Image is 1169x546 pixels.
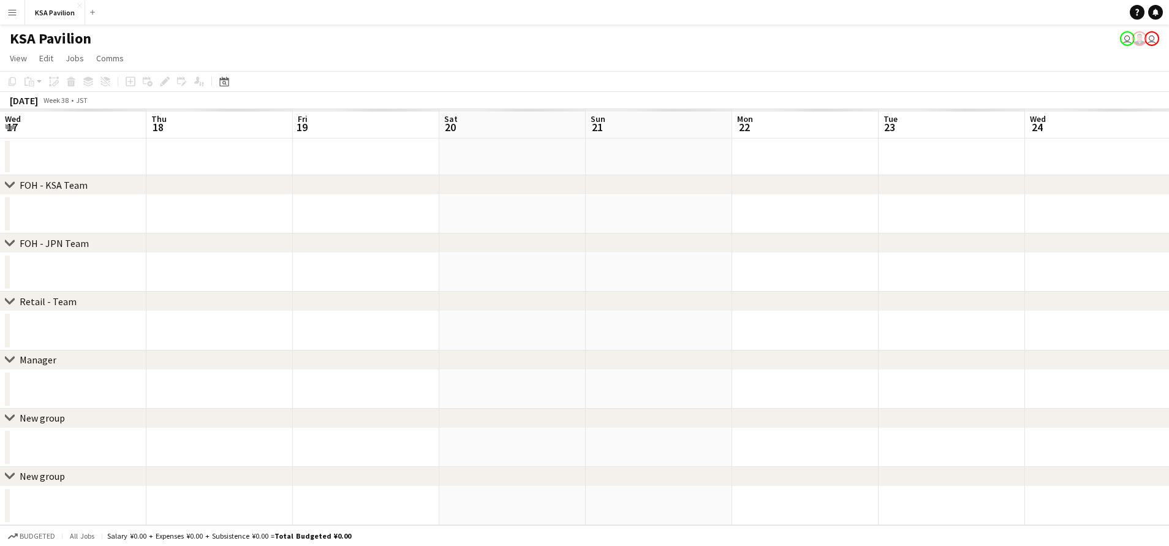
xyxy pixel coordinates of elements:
[66,53,84,64] span: Jobs
[442,120,458,134] span: 20
[1132,31,1147,46] app-user-avatar: Hussein Al Najjar
[67,531,97,540] span: All jobs
[1120,31,1135,46] app-user-avatar: Yousef Alabdulmuhsin
[5,113,21,124] span: Wed
[10,53,27,64] span: View
[61,50,89,66] a: Jobs
[151,113,167,124] span: Thu
[591,113,605,124] span: Sun
[298,113,308,124] span: Fri
[20,532,55,540] span: Budgeted
[10,94,38,107] div: [DATE]
[1030,113,1046,124] span: Wed
[149,120,167,134] span: 18
[20,354,56,366] div: Manager
[20,179,88,191] div: FOH - KSA Team
[91,50,129,66] a: Comms
[444,113,458,124] span: Sat
[1144,31,1159,46] app-user-avatar: Yousef Alabdulmuhsin
[883,113,898,124] span: Tue
[6,529,57,543] button: Budgeted
[76,96,88,105] div: JST
[20,471,65,483] div: New group
[39,53,53,64] span: Edit
[20,237,89,249] div: FOH - JPN Team
[20,295,77,308] div: Retail - Team
[1028,120,1046,134] span: 24
[96,53,124,64] span: Comms
[589,120,605,134] span: 21
[25,1,85,25] button: KSA Pavilion
[20,412,65,424] div: New group
[5,50,32,66] a: View
[3,120,21,134] span: 17
[274,531,351,540] span: Total Budgeted ¥0.00
[882,120,898,134] span: 23
[296,120,308,134] span: 19
[10,29,91,48] h1: KSA Pavilion
[735,120,753,134] span: 22
[40,96,71,105] span: Week 38
[107,531,351,540] div: Salary ¥0.00 + Expenses ¥0.00 + Subsistence ¥0.00 =
[34,50,58,66] a: Edit
[737,113,753,124] span: Mon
